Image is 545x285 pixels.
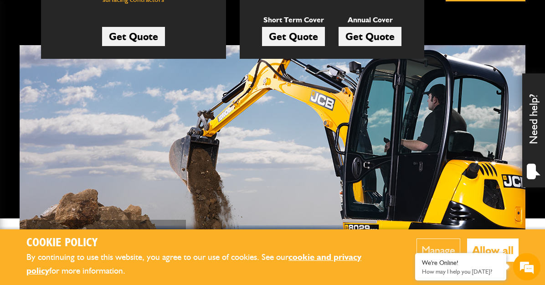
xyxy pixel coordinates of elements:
a: Get Quote [339,27,401,46]
img: d_20077148190_company_1631870298795_20077148190 [15,51,38,63]
p: Plant and liability insurance for makes and models... [31,224,181,262]
input: Enter your last name [12,84,166,104]
h2: Cookie Policy [26,236,389,250]
p: Short Term Cover [262,14,325,26]
p: Annual Cover [339,14,401,26]
p: How may I help you today? [422,268,499,275]
em: Start Chat [124,221,165,233]
div: Minimize live chat window [149,5,171,26]
button: Allow all [467,238,519,262]
a: Get Quote [262,27,325,46]
p: By continuing to use this website, you agree to our use of cookies. See our for more information. [26,250,389,278]
input: Enter your phone number [12,138,166,158]
textarea: Type your message and hit 'Enter' [12,165,166,213]
button: Manage [416,238,460,262]
div: Need help? [522,73,545,187]
input: Enter your email address [12,111,166,131]
div: Chat with us now [47,51,153,63]
a: Get Quote [102,27,165,46]
div: We're Online! [422,259,499,267]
